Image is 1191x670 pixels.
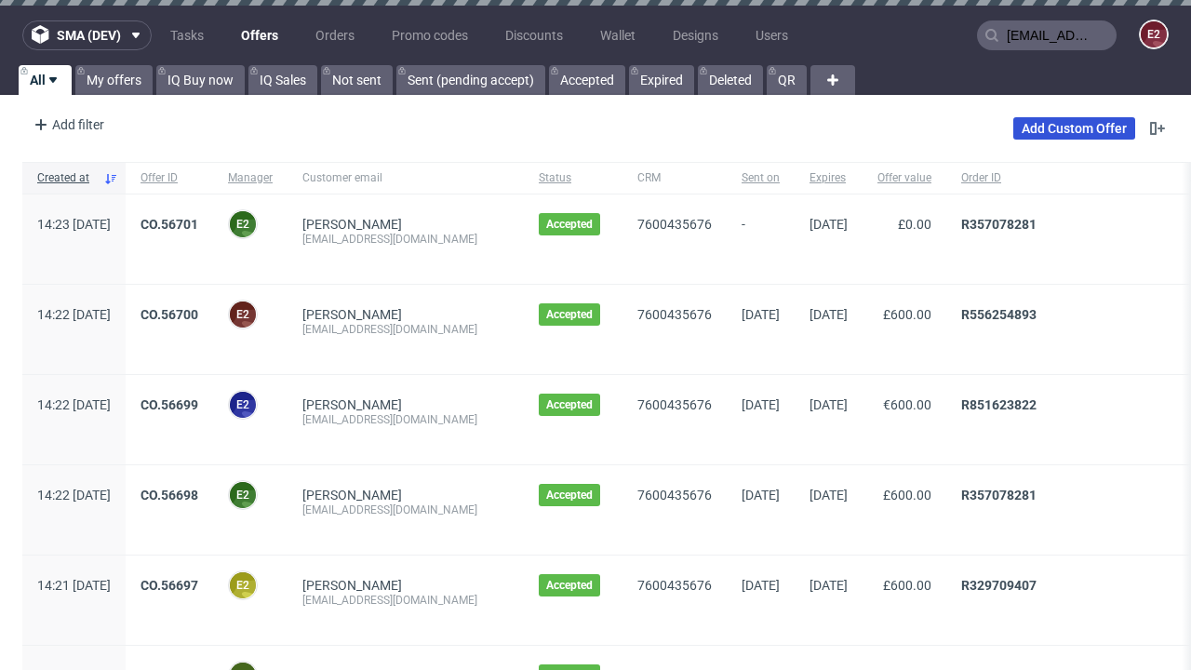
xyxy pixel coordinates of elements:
span: [DATE] [742,488,780,502]
span: £0.00 [898,217,931,232]
a: R851623822 [961,397,1037,412]
a: R329709407 [961,578,1037,593]
a: Designs [662,20,729,50]
span: Status [539,170,608,186]
span: Offer value [877,170,931,186]
a: 7600435676 [637,578,712,593]
a: Offers [230,20,289,50]
a: My offers [75,65,153,95]
button: sma (dev) [22,20,152,50]
span: Expires [810,170,848,186]
a: All [19,65,72,95]
span: Accepted [546,217,593,232]
a: R556254893 [961,307,1037,322]
a: [PERSON_NAME] [302,488,402,502]
a: Discounts [494,20,574,50]
a: Tasks [159,20,215,50]
span: [DATE] [810,397,848,412]
span: - [742,217,780,261]
span: 14:21 [DATE] [37,578,111,593]
a: R357078281 [961,217,1037,232]
span: 14:23 [DATE] [37,217,111,232]
span: 14:22 [DATE] [37,307,111,322]
a: Users [744,20,799,50]
a: QR [767,65,807,95]
span: 14:22 [DATE] [37,397,111,412]
figcaption: e2 [230,482,256,508]
a: [PERSON_NAME] [302,307,402,322]
a: Promo codes [381,20,479,50]
span: Customer email [302,170,509,186]
div: [EMAIL_ADDRESS][DOMAIN_NAME] [302,412,509,427]
a: [PERSON_NAME] [302,578,402,593]
a: Wallet [589,20,647,50]
figcaption: e2 [230,301,256,328]
a: Add Custom Offer [1013,117,1135,140]
div: Add filter [26,110,108,140]
a: 7600435676 [637,397,712,412]
a: Orders [304,20,366,50]
a: CO.56700 [141,307,198,322]
span: £600.00 [883,578,931,593]
span: Accepted [546,488,593,502]
a: Deleted [698,65,763,95]
span: Manager [228,170,273,186]
span: [DATE] [810,488,848,502]
a: CO.56698 [141,488,198,502]
span: Accepted [546,397,593,412]
span: Accepted [546,578,593,593]
span: [DATE] [810,217,848,232]
span: [DATE] [810,307,848,322]
span: [DATE] [742,397,780,412]
a: Accepted [549,65,625,95]
a: R357078281 [961,488,1037,502]
a: [PERSON_NAME] [302,397,402,412]
a: CO.56697 [141,578,198,593]
div: [EMAIL_ADDRESS][DOMAIN_NAME] [302,593,509,608]
a: Sent (pending accept) [396,65,545,95]
figcaption: e2 [230,211,256,237]
figcaption: e2 [230,392,256,418]
figcaption: e2 [230,572,256,598]
span: sma (dev) [57,29,121,42]
span: Accepted [546,307,593,322]
div: [EMAIL_ADDRESS][DOMAIN_NAME] [302,232,509,247]
div: [EMAIL_ADDRESS][DOMAIN_NAME] [302,502,509,517]
span: [DATE] [742,307,780,322]
a: 7600435676 [637,217,712,232]
a: Expired [629,65,694,95]
span: [DATE] [742,578,780,593]
a: IQ Buy now [156,65,245,95]
a: IQ Sales [248,65,317,95]
a: Not sent [321,65,393,95]
div: [EMAIL_ADDRESS][DOMAIN_NAME] [302,322,509,337]
span: €600.00 [883,397,931,412]
a: CO.56699 [141,397,198,412]
a: 7600435676 [637,307,712,322]
a: 7600435676 [637,488,712,502]
span: Sent on [742,170,780,186]
a: [PERSON_NAME] [302,217,402,232]
span: [DATE] [810,578,848,593]
span: 14:22 [DATE] [37,488,111,502]
span: CRM [637,170,712,186]
span: Order ID [961,170,1160,186]
figcaption: e2 [1141,21,1167,47]
span: Created at [37,170,96,186]
span: Offer ID [141,170,198,186]
a: CO.56701 [141,217,198,232]
span: £600.00 [883,307,931,322]
span: £600.00 [883,488,931,502]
